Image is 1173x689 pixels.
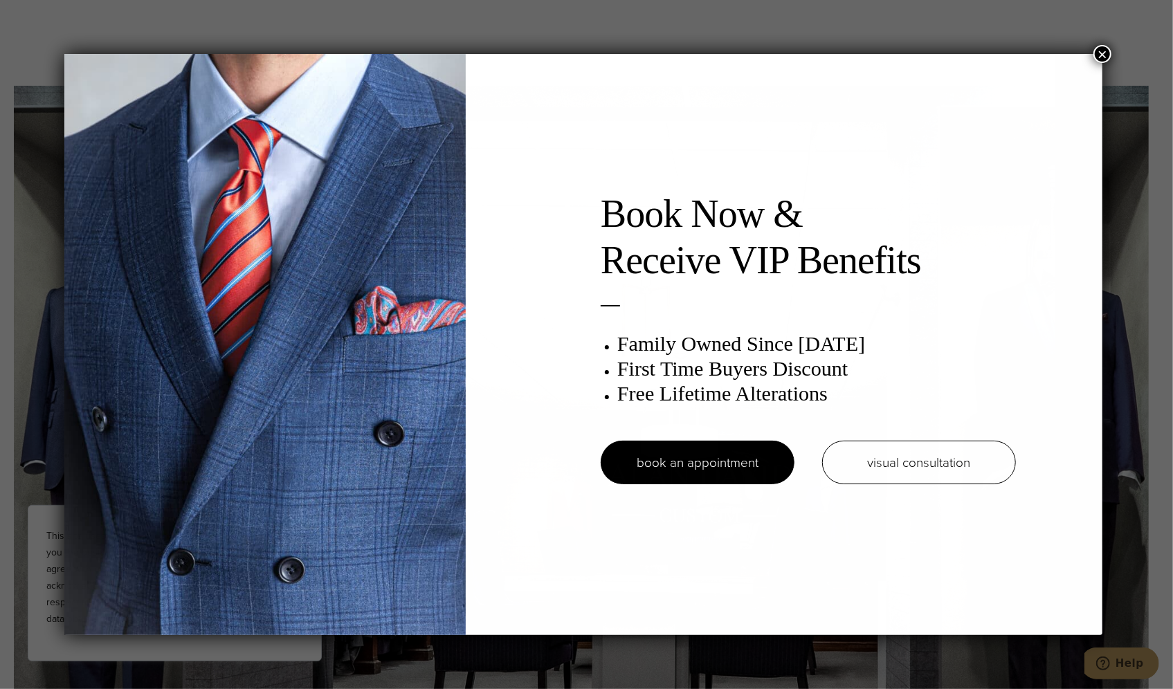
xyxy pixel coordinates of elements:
a: book an appointment [601,441,794,484]
h2: Book Now & Receive VIP Benefits [601,191,1016,284]
h3: Family Owned Since [DATE] [617,331,1016,356]
span: Help [31,10,60,22]
button: Close [1093,45,1111,63]
a: visual consultation [822,441,1016,484]
h3: Free Lifetime Alterations [617,381,1016,406]
h3: First Time Buyers Discount [617,356,1016,381]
